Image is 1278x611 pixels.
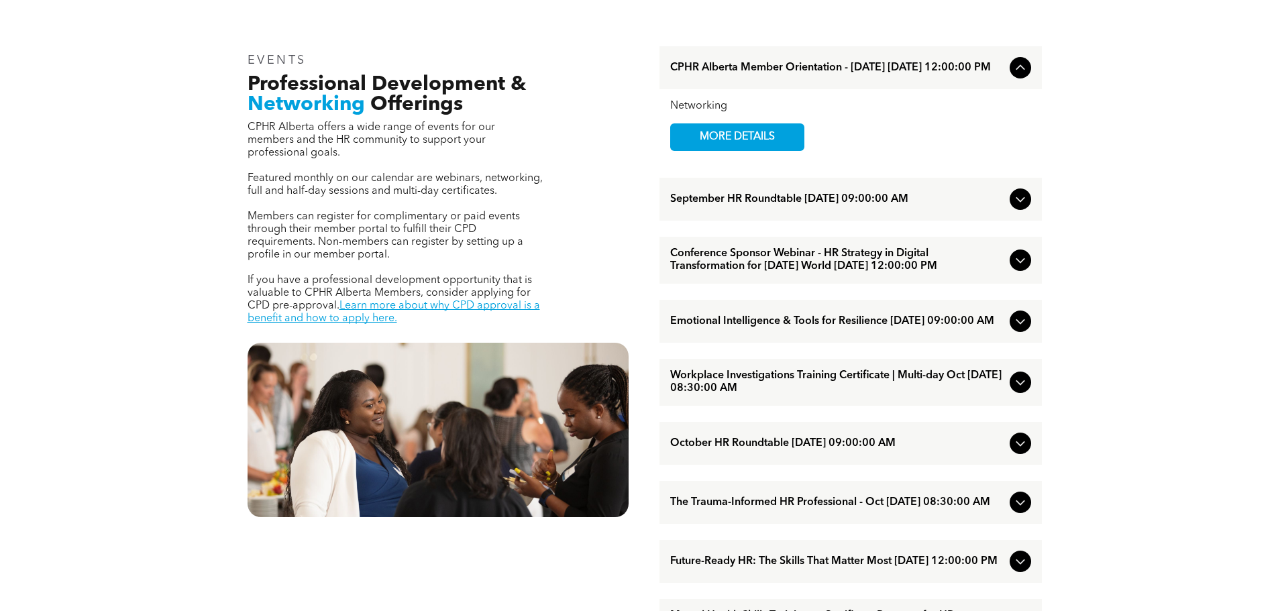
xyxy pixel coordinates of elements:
span: MORE DETAILS [684,124,790,150]
div: Networking [670,100,1031,113]
span: The Trauma-Informed HR Professional - Oct [DATE] 08:30:00 AM [670,496,1004,509]
span: September HR Roundtable [DATE] 09:00:00 AM [670,193,1004,206]
span: EVENTS [248,54,307,66]
span: Emotional Intelligence & Tools for Resilience [DATE] 09:00:00 AM [670,315,1004,328]
span: Professional Development & [248,74,526,95]
span: October HR Roundtable [DATE] 09:00:00 AM [670,437,1004,450]
span: Workplace Investigations Training Certificate | Multi-day Oct [DATE] 08:30:00 AM [670,370,1004,395]
span: Future-Ready HR: The Skills That Matter Most [DATE] 12:00:00 PM [670,555,1004,568]
span: Offerings [370,95,463,115]
span: CPHR Alberta offers a wide range of events for our members and the HR community to support your p... [248,122,495,158]
span: Networking [248,95,365,115]
span: If you have a professional development opportunity that is valuable to CPHR Alberta Members, cons... [248,275,532,311]
a: Learn more about why CPD approval is a benefit and how to apply here. [248,300,540,324]
a: MORE DETAILS [670,123,804,151]
span: CPHR Alberta Member Orientation - [DATE] [DATE] 12:00:00 PM [670,62,1004,74]
span: Members can register for complimentary or paid events through their member portal to fulfill thei... [248,211,523,260]
span: Featured monthly on our calendar are webinars, networking, full and half-day sessions and multi-d... [248,173,543,197]
span: Conference Sponsor Webinar - HR Strategy in Digital Transformation for [DATE] World [DATE] 12:00:... [670,247,1004,273]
